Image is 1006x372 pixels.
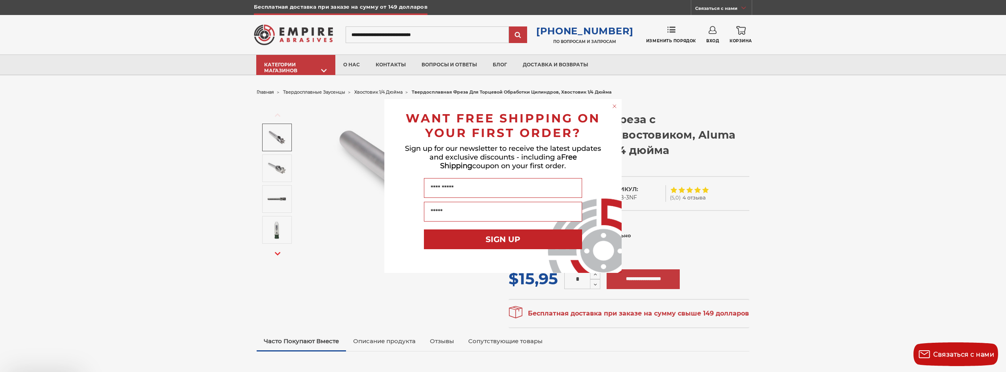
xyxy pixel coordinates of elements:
button: SIGN UP [424,229,582,249]
span: Sign up for our newsletter to receive the latest updates and exclusive discounts - including a co... [405,144,601,170]
button: Связаться с нами [913,342,998,366]
span: Связаться с нами [933,351,994,358]
button: Close dialog [611,102,618,110]
span: WANT FREE SHIPPING ON YOUR FIRST ORDER? [406,111,600,140]
span: Free Shipping [440,153,577,170]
